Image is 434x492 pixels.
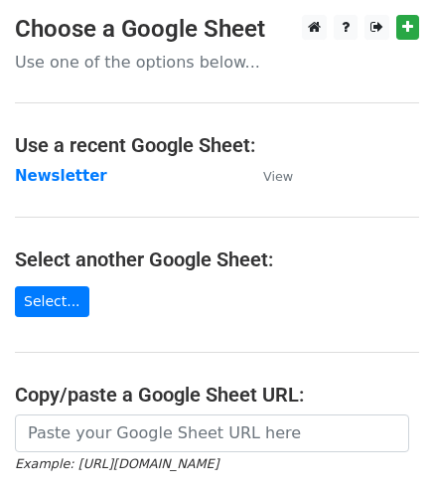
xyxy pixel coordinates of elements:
[335,397,434,492] iframe: Chat Widget
[15,383,419,407] h4: Copy/paste a Google Sheet URL:
[15,247,419,271] h4: Select another Google Sheet:
[15,414,409,452] input: Paste your Google Sheet URL here
[15,456,218,471] small: Example: [URL][DOMAIN_NAME]
[15,167,107,185] a: Newsletter
[243,167,293,185] a: View
[15,15,419,44] h3: Choose a Google Sheet
[15,52,419,73] p: Use one of the options below...
[15,286,89,317] a: Select...
[15,133,419,157] h4: Use a recent Google Sheet:
[263,169,293,184] small: View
